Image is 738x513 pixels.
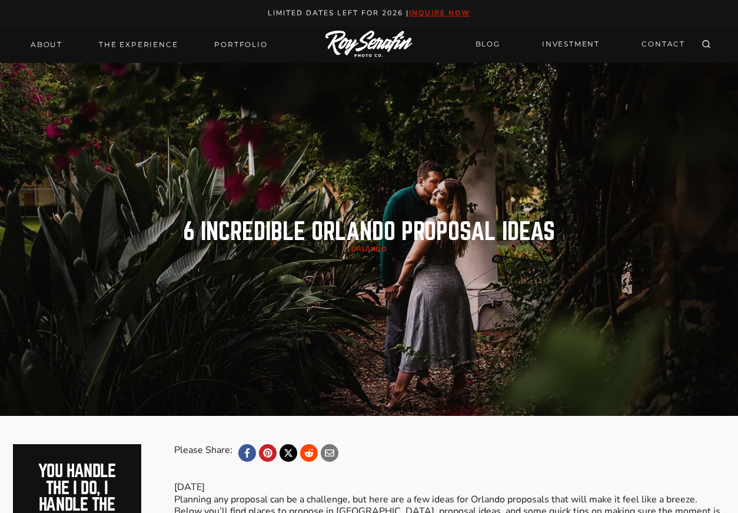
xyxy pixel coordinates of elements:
a: Orlando [351,245,387,254]
button: View Search Form [698,36,714,53]
a: inquire now [409,8,470,18]
time: [DATE] [174,481,205,494]
a: INVESTMENT [535,34,607,55]
a: Pinterest [259,444,277,462]
a: CONTACT [634,34,692,55]
div: Please Share: [174,444,232,462]
nav: Primary Navigation [24,36,275,53]
a: Reddit [300,444,318,462]
a: X [280,444,297,462]
a: BLOG [468,34,507,55]
a: About [24,36,69,53]
nav: Secondary Navigation [468,34,692,55]
a: THE EXPERIENCE [92,36,185,53]
img: Logo of Roy Serafin Photo Co., featuring stylized text in white on a light background, representi... [325,31,413,58]
h1: 6 Incredible ORlando Proposal Ideas [183,220,555,244]
p: Limited Dates LEft for 2026 | [13,7,726,19]
a: Email [321,444,338,462]
a: Facebook [238,444,256,462]
a: Portfolio [207,36,274,53]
